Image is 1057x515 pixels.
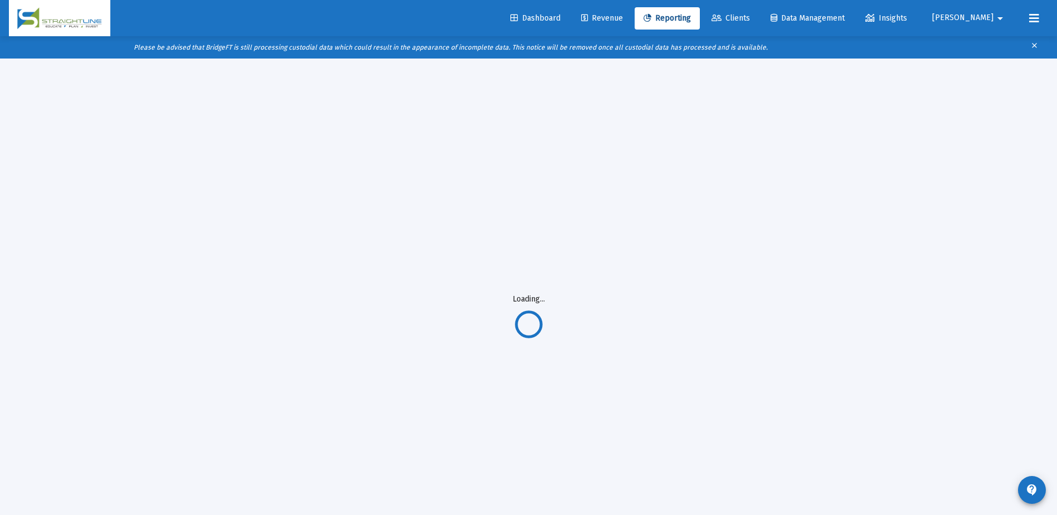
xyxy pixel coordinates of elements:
button: [PERSON_NAME] [919,7,1020,29]
span: Clients [712,13,750,23]
span: Revenue [581,13,623,23]
a: Dashboard [501,7,569,30]
mat-icon: contact_support [1025,483,1039,497]
a: Clients [703,7,759,30]
i: Please be advised that BridgeFT is still processing custodial data which could result in the appe... [134,43,768,51]
span: Data Management [771,13,845,23]
a: Revenue [572,7,632,30]
span: Dashboard [510,13,561,23]
img: Dashboard [17,7,102,30]
span: Reporting [644,13,691,23]
a: Insights [856,7,916,30]
mat-icon: arrow_drop_down [993,7,1007,30]
span: [PERSON_NAME] [932,13,993,23]
span: Insights [865,13,907,23]
a: Reporting [635,7,700,30]
mat-icon: clear [1030,39,1039,56]
a: Data Management [762,7,854,30]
